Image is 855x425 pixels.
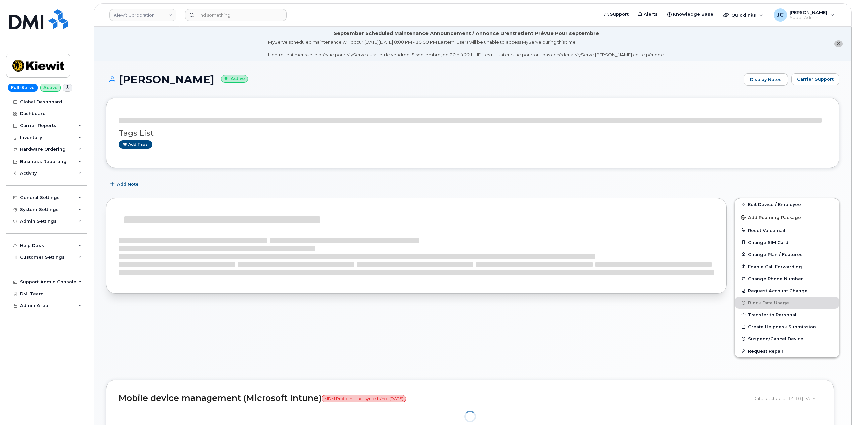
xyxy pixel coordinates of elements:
[735,297,839,309] button: Block Data Usage
[119,140,152,149] a: Add tags
[735,321,839,333] a: Create Helpdesk Submission
[735,236,839,248] button: Change SIM Card
[834,40,843,47] button: close notification
[748,264,802,269] span: Enable Call Forwarding
[735,248,839,260] button: Change Plan / Features
[741,215,801,221] span: Add Roaming Package
[735,210,839,224] button: Add Roaming Package
[334,30,599,37] div: September Scheduled Maintenance Announcement / Annonce D'entretient Prévue Pour septembre
[735,309,839,321] button: Transfer to Personal
[119,129,827,137] h3: Tags List
[119,394,748,403] h2: Mobile device management (Microsoft Intune)
[268,39,665,58] div: MyServe scheduled maintenance will occur [DATE][DATE] 8:00 PM - 10:00 PM Eastern. Users will be u...
[106,178,144,190] button: Add Note
[791,73,839,85] button: Carrier Support
[735,285,839,297] button: Request Account Change
[735,224,839,236] button: Reset Voicemail
[221,75,248,83] small: Active
[735,198,839,210] a: Edit Device / Employee
[735,345,839,357] button: Request Repair
[748,336,803,341] span: Suspend/Cancel Device
[106,74,740,85] h1: [PERSON_NAME]
[797,76,834,82] span: Carrier Support
[735,273,839,285] button: Change Phone Number
[322,395,406,402] span: MDM Profile has not synced since [DATE]
[117,181,139,187] span: Add Note
[735,333,839,345] button: Suspend/Cancel Device
[748,252,803,257] span: Change Plan / Features
[744,73,788,86] a: Display Notes
[735,260,839,273] button: Enable Call Forwarding
[753,392,822,405] div: Data fetched at 14:10 [DATE]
